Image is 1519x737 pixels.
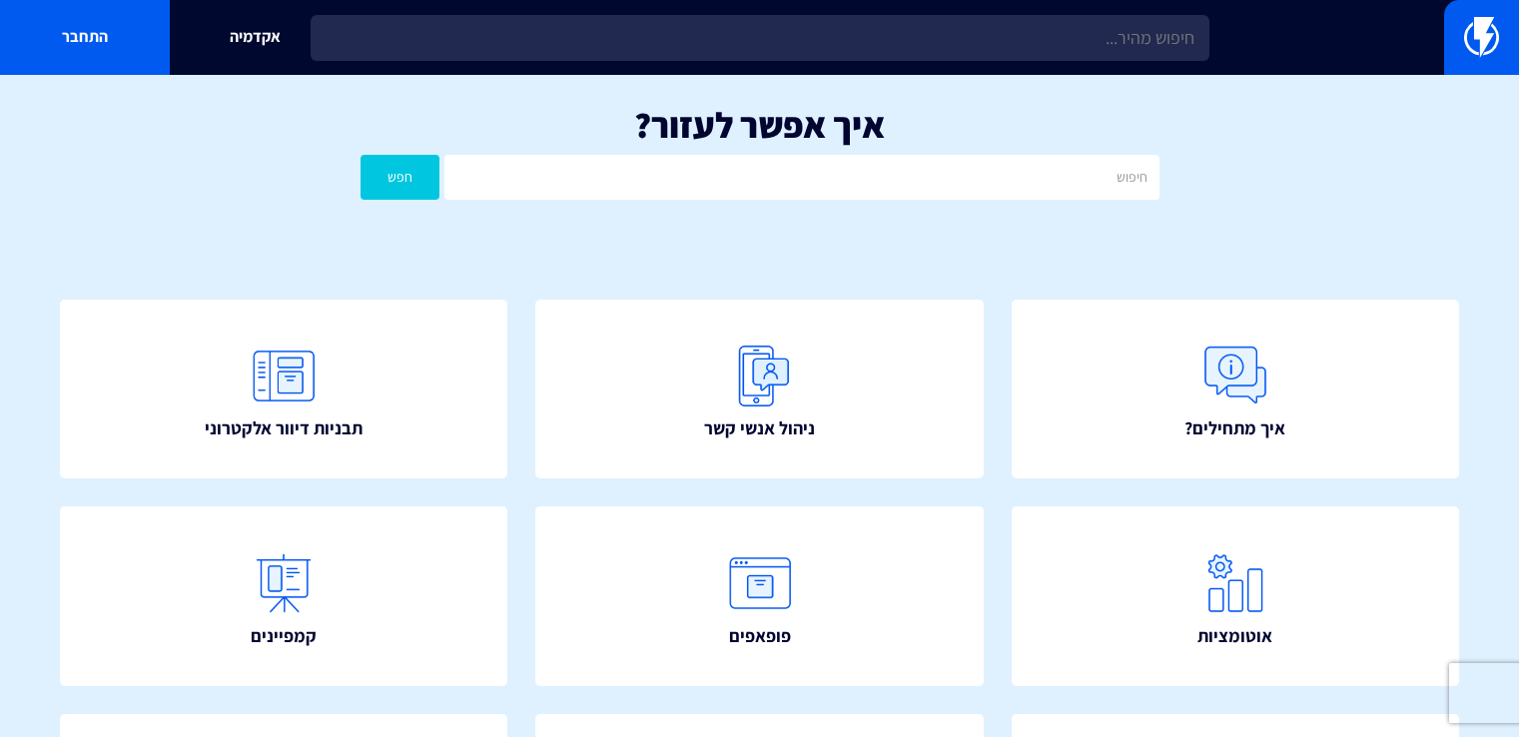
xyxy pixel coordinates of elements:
[1012,300,1459,478] a: איך מתחילים?
[535,300,983,478] a: ניהול אנשי קשר
[60,506,507,685] a: קמפיינים
[444,155,1158,200] input: חיפוש
[729,623,791,649] span: פופאפים
[60,300,507,478] a: תבניות דיוור אלקטרוני
[1012,506,1459,685] a: אוטומציות
[1184,415,1285,441] span: איך מתחילים?
[1197,623,1272,649] span: אוטומציות
[251,623,317,649] span: קמפיינים
[361,155,440,200] button: חפש
[704,415,815,441] span: ניהול אנשי קשר
[205,415,363,441] span: תבניות דיוור אלקטרוני
[311,15,1209,61] input: חיפוש מהיר...
[30,105,1489,145] h1: איך אפשר לעזור?
[535,506,983,685] a: פופאפים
